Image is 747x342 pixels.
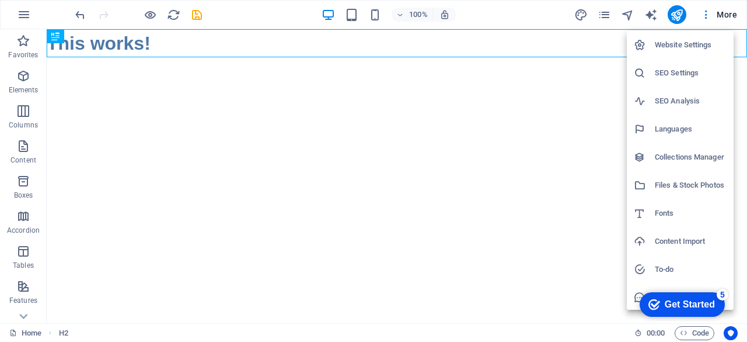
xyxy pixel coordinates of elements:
[655,150,727,164] h6: Collections Manager
[655,178,727,192] h6: Files & Stock Photos
[655,38,727,52] h6: Website Settings
[655,94,727,108] h6: SEO Analysis
[655,206,727,220] h6: Fonts
[655,66,727,80] h6: SEO Settings
[655,234,727,248] h6: Content Import
[655,262,727,277] h6: To-do
[655,122,727,136] h6: Languages
[34,13,85,23] div: Get Started
[9,6,95,30] div: Get Started 5 items remaining, 0% complete
[86,2,98,14] div: 5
